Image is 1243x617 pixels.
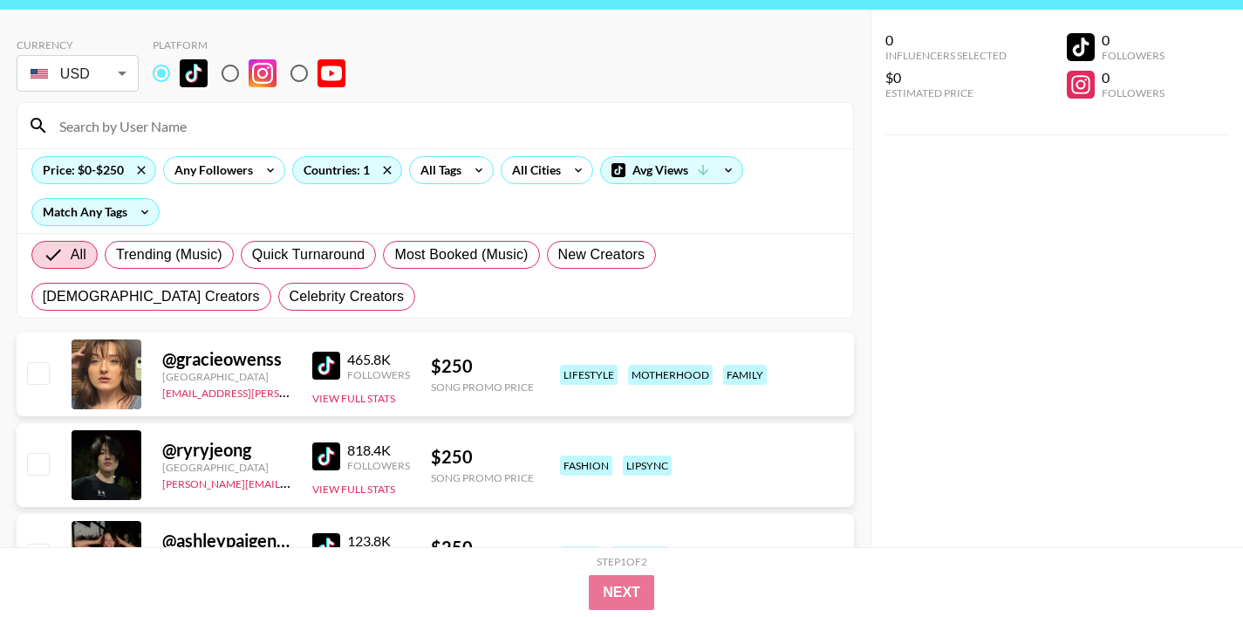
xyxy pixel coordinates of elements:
[560,456,612,476] div: fashion
[43,286,260,307] span: [DEMOGRAPHIC_DATA] Creators
[347,351,410,368] div: 465.8K
[347,532,410,550] div: 123.8K
[312,533,340,561] img: TikTok
[885,49,1007,62] div: Influencers Selected
[597,555,647,568] div: Step 1 of 2
[71,244,86,265] span: All
[32,157,155,183] div: Price: $0-$250
[17,38,139,51] div: Currency
[49,112,843,140] input: Search by User Name
[290,286,405,307] span: Celebrity Creators
[885,69,1007,86] div: $0
[116,244,222,265] span: Trending (Music)
[162,383,420,400] a: [EMAIL_ADDRESS][PERSON_NAME][DOMAIN_NAME]
[32,199,159,225] div: Match Any Tags
[180,59,208,87] img: TikTok
[162,370,291,383] div: [GEOGRAPHIC_DATA]
[164,157,256,183] div: Any Followers
[249,59,277,87] img: Instagram
[347,442,410,459] div: 818.4K
[1102,69,1164,86] div: 0
[153,38,359,51] div: Platform
[431,446,534,468] div: $ 250
[1156,530,1222,596] iframe: Drift Widget Chat Controller
[431,537,534,559] div: $ 250
[312,442,340,470] img: TikTok
[318,59,345,87] img: YouTube
[312,392,395,405] button: View Full Stats
[162,461,291,474] div: [GEOGRAPHIC_DATA]
[560,365,618,385] div: lifestyle
[431,355,534,377] div: $ 250
[312,352,340,380] img: TikTok
[560,546,600,566] div: music
[394,244,528,265] span: Most Booked (Music)
[558,244,645,265] span: New Creators
[20,58,135,89] div: USD
[589,575,654,610] button: Next
[611,546,668,566] div: lifestyle
[162,348,291,370] div: @ gracieowenss
[628,365,713,385] div: motherhood
[1102,49,1164,62] div: Followers
[623,456,672,476] div: lipsync
[885,86,1007,99] div: Estimated Price
[410,157,465,183] div: All Tags
[1102,86,1164,99] div: Followers
[293,157,401,183] div: Countries: 1
[601,157,742,183] div: Avg Views
[347,459,410,472] div: Followers
[431,471,534,484] div: Song Promo Price
[502,157,564,183] div: All Cities
[347,368,410,381] div: Followers
[723,365,767,385] div: family
[162,439,291,461] div: @ ryryjeong
[431,380,534,394] div: Song Promo Price
[885,31,1007,49] div: 0
[162,474,420,490] a: [PERSON_NAME][EMAIL_ADDRESS][DOMAIN_NAME]
[1102,31,1164,49] div: 0
[162,530,291,552] div: @ ashleypaigenicholson
[312,483,395,496] button: View Full Stats
[252,244,365,265] span: Quick Turnaround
